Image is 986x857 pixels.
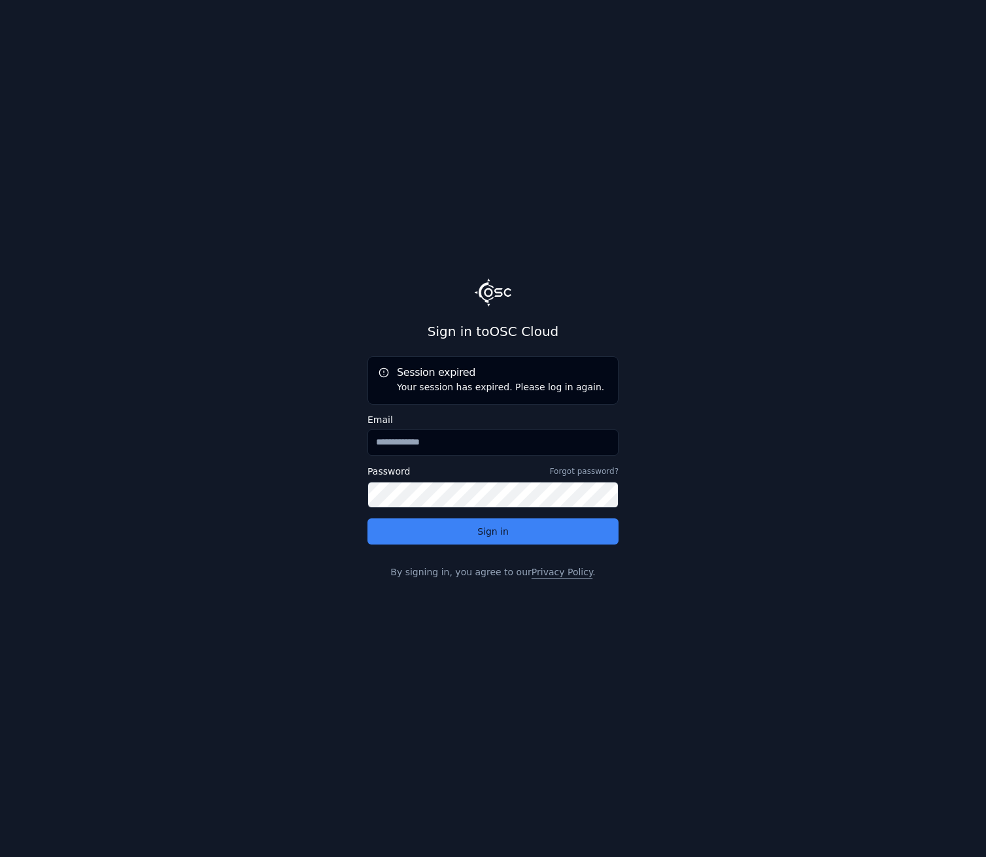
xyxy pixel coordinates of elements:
[379,367,607,378] h5: Session expired
[367,415,619,424] label: Email
[475,278,511,306] img: Logo
[367,565,619,579] p: By signing in, you agree to our .
[379,380,607,394] div: Your session has expired. Please log in again.
[367,467,410,476] label: Password
[367,322,619,341] h2: Sign in to OSC Cloud
[367,518,619,545] button: Sign in
[532,567,592,577] a: Privacy Policy
[550,466,619,477] a: Forgot password?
